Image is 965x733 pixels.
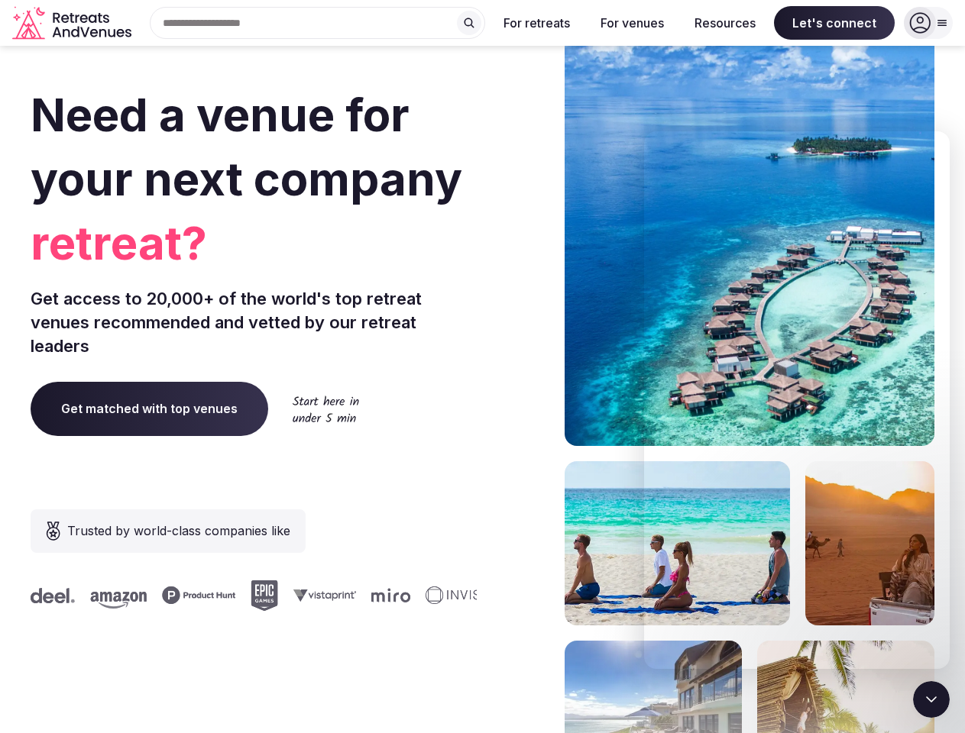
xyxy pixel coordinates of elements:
button: For venues [588,6,676,40]
svg: Miro company logo [371,588,410,602]
svg: Deel company logo [30,588,74,603]
span: Need a venue for your next company [31,87,462,206]
svg: Epic Games company logo [250,580,277,611]
a: Visit the homepage [12,6,134,40]
iframe: Intercom live chat [913,681,950,718]
a: Get matched with top venues [31,382,268,435]
button: For retreats [491,6,582,40]
svg: Retreats and Venues company logo [12,6,134,40]
svg: Invisible company logo [425,586,509,605]
img: yoga on tropical beach [565,461,790,625]
img: Start here in under 5 min [293,396,359,422]
span: Trusted by world-class companies like [67,521,290,540]
iframe: Intercom live chat [644,131,950,669]
span: retreat? [31,211,477,275]
span: Let's connect [774,6,895,40]
button: Resources [682,6,768,40]
svg: Vistaprint company logo [293,589,355,602]
p: Get access to 20,000+ of the world's top retreat venues recommended and vetted by our retreat lea... [31,287,477,357]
